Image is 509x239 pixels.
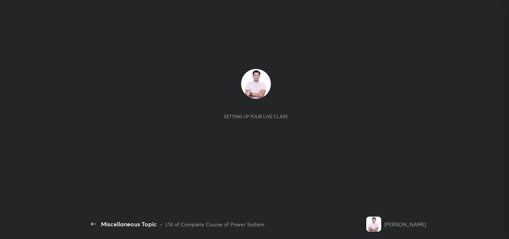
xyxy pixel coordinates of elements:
[165,220,264,228] div: L14 of Complete Course of Power System
[160,220,162,228] div: •
[101,220,157,229] div: Miscellaneous Topic
[224,114,288,119] div: Setting up your live class
[384,220,426,228] div: [PERSON_NAME]
[366,217,381,232] img: e6b38c85eb1c47a285307284920bdc85.jpg
[241,69,271,99] img: e6b38c85eb1c47a285307284920bdc85.jpg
